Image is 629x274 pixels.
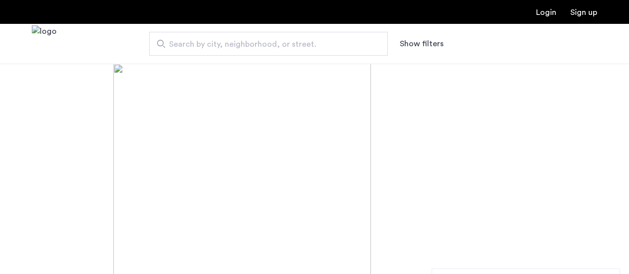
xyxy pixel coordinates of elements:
[400,38,444,50] button: Show or hide filters
[536,8,556,16] a: Login
[149,32,388,56] input: Apartment Search
[570,8,597,16] a: Registration
[32,25,57,63] img: logo
[32,25,57,63] a: Cazamio Logo
[169,38,360,50] span: Search by city, neighborhood, or street.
